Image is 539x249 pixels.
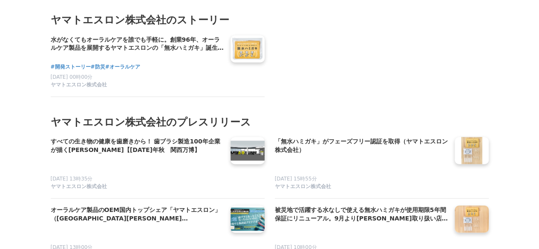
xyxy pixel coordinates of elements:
a: ヤマトエスロン株式会社 [275,183,448,192]
span: [DATE] 00時00分 [51,74,93,80]
a: #オーラルケア [105,63,140,71]
a: オーラルケア製品のOEM国内トップシェア「ヤマトエスロン」（[GEOGRAPHIC_DATA][PERSON_NAME][GEOGRAPHIC_DATA]）の技術を使った"次世代歯ブラシ"の新商... [51,206,224,223]
a: 「無水ハミガキ」がフェーズフリー認証を取得（ヤマトエスロン株式会社） [275,137,448,155]
span: ヤマトエスロン株式会社 [51,183,107,190]
a: すべての生き物の健康を歯磨きから！ 歯ブラシ製造100年企業が描く[PERSON_NAME]【[DATE]年秋 関西万博】 [51,137,224,155]
a: 水がなくてもオーラルケアを誰でも手軽に。創業96年、オーラルケア製品を展開するヤマトエスロンの「無水ハミガキ」誕生秘話 [51,35,224,53]
h4: 被災地で活躍する水なしで使える無水ハミガキが使用期限5年間保証にリニューアル。9月より[PERSON_NAME]取り扱い店舗の拡大へ [275,206,448,223]
a: ヤマトエスロン株式会社 [51,81,224,90]
h2: ヤマトエスロン株式会社のプレスリリース [51,114,489,130]
span: ヤマトエスロン株式会社 [51,81,107,89]
a: ヤマトエスロン株式会社 [51,183,224,192]
span: [DATE] 13時35分 [51,176,93,182]
a: 被災地で活躍する水なしで使える無水ハミガキが使用期限5年間保証にリニューアル。9月より[PERSON_NAME]取り扱い店舗の拡大へ [275,206,448,223]
a: #開発ストーリー [51,63,91,71]
span: [DATE] 15時55分 [275,176,317,182]
span: ヤマトエスロン株式会社 [275,183,331,190]
h4: オーラルケア製品のOEM国内トップシェア「ヤマトエスロン」（[GEOGRAPHIC_DATA][PERSON_NAME][GEOGRAPHIC_DATA]）の技術を使った"次世代歯ブラシ"の新商... [51,206,224,223]
h3: ヤマトエスロン株式会社のストーリー [51,12,489,28]
a: #防災 [91,63,105,71]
